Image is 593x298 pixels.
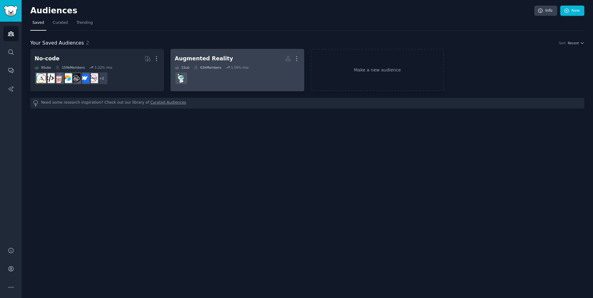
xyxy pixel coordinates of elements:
[30,98,584,109] div: Need some research inspiration? Check out our library of
[55,65,85,70] div: 159k Members
[62,73,72,83] img: Airtable
[35,65,51,70] div: 9 Sub s
[45,73,55,83] img: NoCodeMovement
[51,18,70,31] a: Curated
[30,18,46,31] a: Saved
[80,73,89,83] img: webflow
[54,73,63,83] img: nocodelowcode
[36,73,46,83] img: Adalo
[175,55,233,63] div: Augmented Reality
[32,20,44,26] span: Saved
[86,40,89,46] span: 2
[35,55,60,63] div: No-code
[534,6,557,16] a: Info
[30,49,164,91] a: No-code9Subs159kMembers5.22% /mo+2nocodewebflowNoCodeSaaSAirtablenocodelowcodeNoCodeMovementAdalo
[77,20,93,26] span: Trending
[176,73,186,83] img: augmentedreality
[4,6,18,16] img: GummySearch logo
[175,65,190,70] div: 1 Sub
[30,39,84,47] span: Your Saved Audiences
[559,41,566,45] div: Sort
[560,6,584,16] a: New
[150,100,186,106] a: Curated Audiences
[74,18,95,31] a: Trending
[95,72,108,85] div: + 2
[568,41,579,45] span: Recent
[311,49,444,91] a: Make a new audience
[53,20,68,26] span: Curated
[568,41,584,45] button: Recent
[170,49,304,91] a: Augmented Reality1Sub63kMembers1.59% /moaugmentedreality
[30,6,534,16] h2: Audiences
[231,65,249,70] div: 1.59 % /mo
[71,73,81,83] img: NoCodeSaaS
[194,65,221,70] div: 63k Members
[88,73,98,83] img: nocode
[95,65,112,70] div: 5.22 % /mo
